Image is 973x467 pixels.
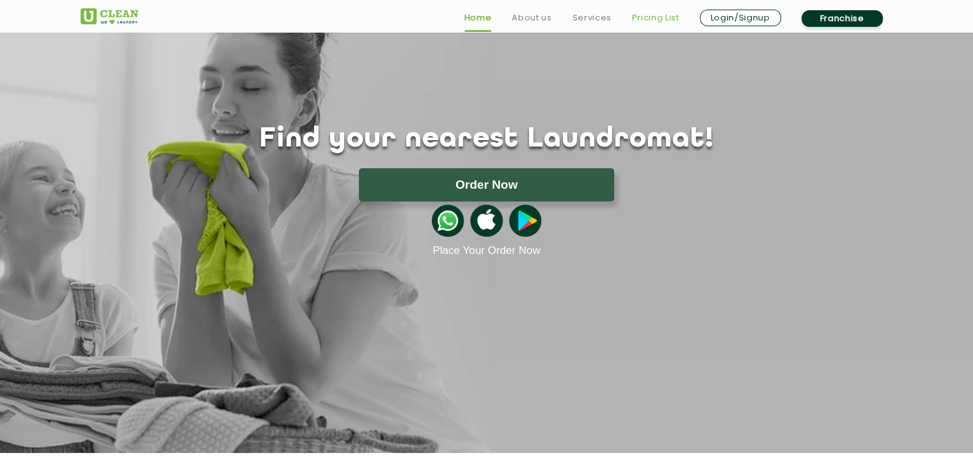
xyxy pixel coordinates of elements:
[81,8,138,24] img: UClean Laundry and Dry Cleaning
[464,10,492,26] a: Home
[432,205,464,237] img: whatsappicon.png
[512,10,551,26] a: About us
[572,10,611,26] a: Services
[470,205,502,237] img: apple-icon.png
[700,10,781,26] a: Login/Signup
[432,244,540,257] a: Place Your Order Now
[359,168,614,202] button: Order Now
[509,205,541,237] img: playstoreicon.png
[802,10,883,27] a: Franchise
[632,10,679,26] a: Pricing List
[71,123,903,155] h1: Find your nearest Laundromat!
